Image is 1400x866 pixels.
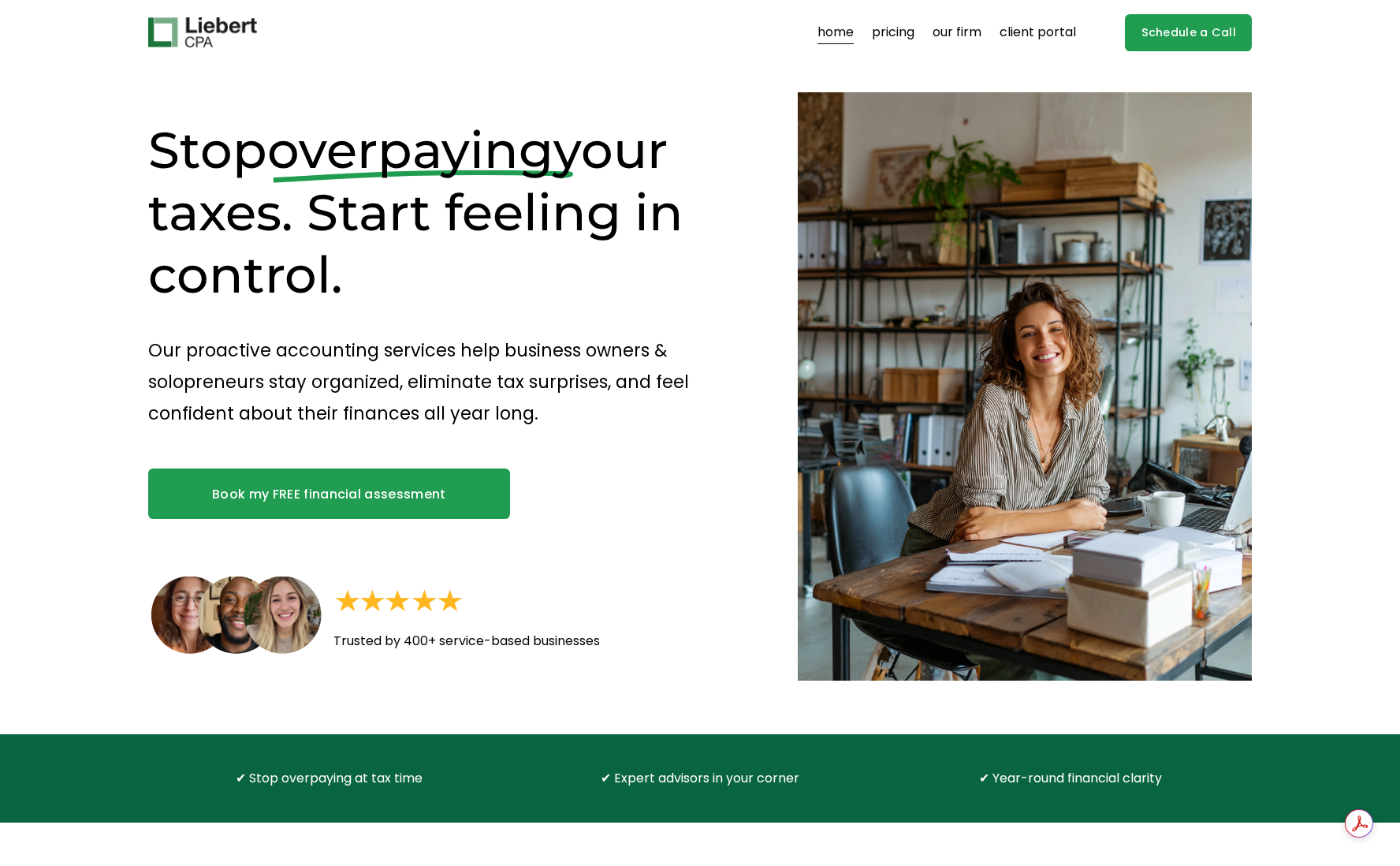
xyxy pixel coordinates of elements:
[872,20,914,45] a: pricing
[195,767,464,790] p: ✔ Stop overpaying at tax time
[565,767,835,790] p: ✔ Expert advisors in your corner
[936,767,1205,790] p: ✔ Year-round financial clarity
[1000,20,1076,45] a: client portal
[333,630,695,653] p: Trusted by 400+ service-based businesses
[148,468,510,519] a: Book my FREE financial assessment
[933,20,981,45] a: our firm
[817,20,854,45] a: home
[148,119,742,306] h1: Stop your taxes. Start feeling in control.
[148,334,742,430] p: Our proactive accounting services help business owners & solopreneurs stay organized, eliminate t...
[267,119,553,181] span: overpaying
[148,17,257,47] img: Liebert CPA
[1125,14,1252,51] a: Schedule a Call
